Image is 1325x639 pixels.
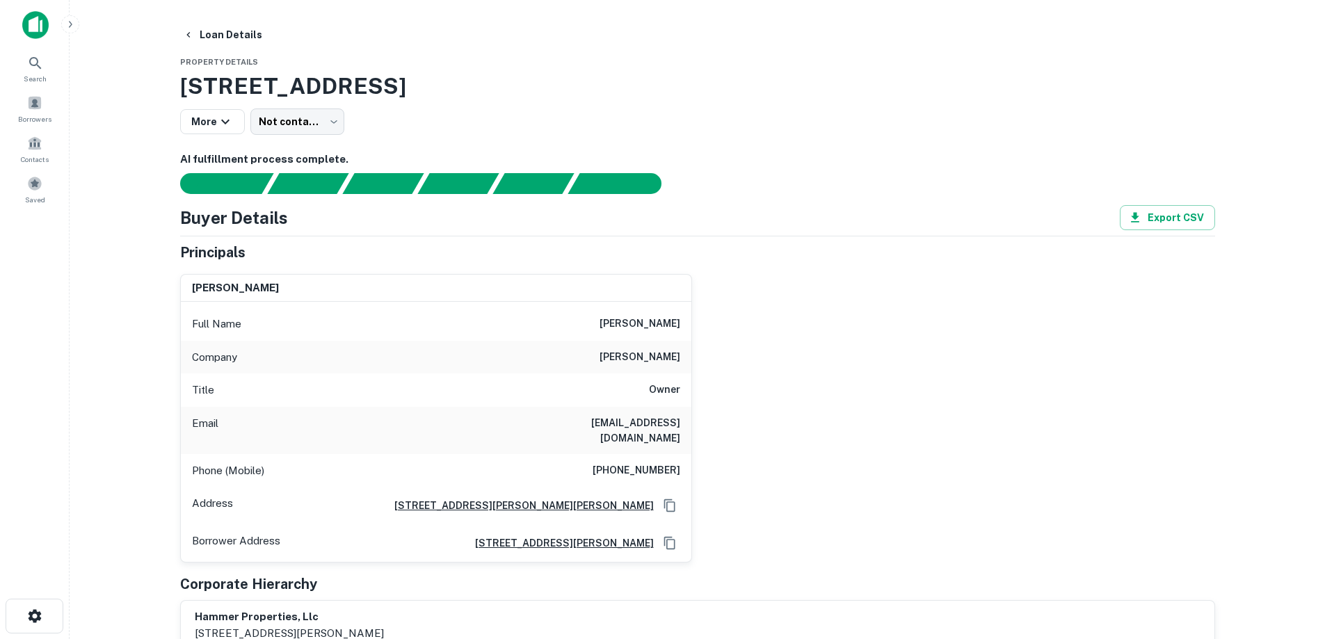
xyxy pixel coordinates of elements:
button: Export CSV [1120,205,1215,230]
p: Company [192,349,237,366]
h5: Principals [180,242,246,263]
h6: [PHONE_NUMBER] [593,462,680,479]
button: More [180,109,245,134]
span: Contacts [21,154,49,165]
h6: [PERSON_NAME] [192,280,279,296]
button: Copy Address [659,495,680,516]
div: Not contacted [250,108,344,135]
a: Search [4,49,65,87]
h6: [EMAIL_ADDRESS][DOMAIN_NAME] [513,415,680,446]
p: Phone (Mobile) [192,462,264,479]
iframe: Chat Widget [1255,528,1325,594]
h6: Owner [649,382,680,398]
span: Property Details [180,58,258,66]
div: Documents found, AI parsing details... [342,173,424,194]
h6: hammer properties, llc [195,609,384,625]
h6: AI fulfillment process complete. [180,152,1215,168]
h4: Buyer Details [180,205,288,230]
div: Principals found, AI now looking for contact information... [417,173,499,194]
h6: [PERSON_NAME] [600,349,680,366]
a: Contacts [4,130,65,168]
p: Address [192,495,233,516]
button: Loan Details [177,22,268,47]
span: Borrowers [18,113,51,124]
img: capitalize-icon.png [22,11,49,39]
a: Saved [4,170,65,208]
a: [STREET_ADDRESS][PERSON_NAME][PERSON_NAME] [383,498,654,513]
div: Sending borrower request to AI... [163,173,268,194]
span: Saved [25,194,45,205]
p: Borrower Address [192,533,280,553]
a: Borrowers [4,90,65,127]
h6: [PERSON_NAME] [600,316,680,332]
p: Email [192,415,218,446]
a: [STREET_ADDRESS][PERSON_NAME] [464,535,654,551]
span: Search [24,73,47,84]
h3: [STREET_ADDRESS] [180,70,1215,103]
p: Full Name [192,316,241,332]
div: Your request is received and processing... [267,173,348,194]
div: AI fulfillment process complete. [568,173,678,194]
h5: Corporate Hierarchy [180,574,317,594]
button: Copy Address [659,533,680,553]
p: Title [192,382,214,398]
div: Principals found, still searching for contact information. This may take time... [492,173,574,194]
